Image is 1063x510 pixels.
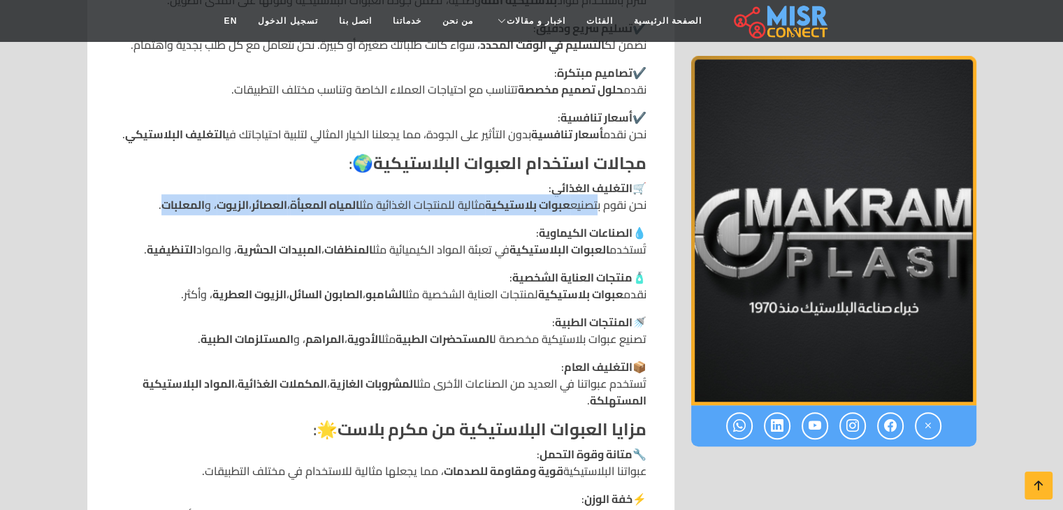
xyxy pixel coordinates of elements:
[212,284,287,305] strong: الزيوت العطرية
[382,8,432,34] a: خدماتنا
[125,124,226,145] strong: التغليف البلاستيكي
[237,239,321,260] strong: المبيدات الحشرية
[115,20,646,53] p: ✔️ : نضمن لك ، سواء كانت طلباتك صغيرة أو كبيرة. نحن نتعامل مع كل طلب بجدية واهتمام.
[540,444,632,465] strong: متانة وقوة التحمل
[531,124,603,145] strong: أسعار تنافسية
[161,194,205,215] strong: المعلبات
[214,8,248,34] a: EN
[290,194,359,215] strong: المياه المعبأة
[485,194,570,215] strong: عبوات بلاستيكية
[289,284,363,305] strong: الصابون السائل
[576,8,623,34] a: الفئات
[512,267,632,288] strong: منتجات العناية الشخصية
[432,8,484,34] a: من نحن
[115,180,646,213] p: 🛒 : نحن نقوم بتصنيع مثالية للمنتجات الغذائية مثل ، ، ، و .
[201,328,294,349] strong: المستلزمات الطبية
[555,312,632,333] strong: المنتجات الطبية
[734,3,827,38] img: main.misr_connect
[324,239,373,260] strong: المنظفات
[691,56,976,405] div: 1 / 1
[366,284,405,305] strong: الشامبو
[338,414,646,445] strong: مزايا العبوات البلاستيكية من مكرم بلاست
[247,8,328,34] a: تسجيل الدخول
[623,8,712,34] a: الصفحة الرئيسية
[691,56,976,405] img: مكرم بلاست لتصنيع العبوات البلاستيكية
[396,328,493,349] strong: المستحضرات الطبية
[115,269,646,303] p: 🧴 : نقدم لمنتجات العناية الشخصية مثل ، ، ، وأكثر.
[538,284,623,305] strong: عبوات بلاستيكية
[444,460,563,481] strong: قوية ومقاومة للصدمات
[518,79,623,100] strong: حلول تصميم مخصصة
[328,8,382,34] a: اتصل بنا
[217,194,249,215] strong: الزيوت
[115,446,646,479] p: 🔧 : عبواتنا البلاستيكية ، مما يجعلها مثالية للاستخدام في مختلف التطبيقات.
[584,488,632,509] strong: خفة الوزن
[115,154,646,174] h4: 🌍:
[373,147,646,179] strong: مجالات استخدام العبوات البلاستيكية
[551,177,632,198] strong: التغليف الغذائي
[484,8,576,34] a: اخبار و مقالات
[115,314,646,347] p: 🚿 : تصنيع عبوات بلاستيكية مخصصة ل مثل ، ، و .
[115,224,646,258] p: 💧 : تُستخدم في تعبئة المواد الكيميائية مثل ، ، والمواد .
[564,356,632,377] strong: التغليف العام
[115,420,646,440] h4: 🌟:
[305,328,345,349] strong: المراهم
[509,239,609,260] strong: العبوات البلاستيكية
[561,107,632,128] strong: أسعار تنافسية
[330,373,417,394] strong: المشروبات الغازية
[507,15,565,27] span: اخبار و مقالات
[539,222,632,243] strong: الصناعات الكيماوية
[557,62,632,83] strong: تصاميم مبتكرة
[115,358,646,409] p: 📦 : تُستخدم عبواتنا في العديد من الصناعات الأخرى مثل ، ، .
[147,239,196,260] strong: التنظيفية
[238,373,327,394] strong: المكملات الغذائية
[115,109,646,143] p: ✔️ : نحن نقدم بدون التأثير على الجودة، مما يجعلنا الخيار المثالي لتلبية احتياجاتك في .
[252,194,287,215] strong: العصائر
[115,64,646,98] p: ✔️ : نقدم تتناسب مع احتياجات العملاء الخاصة وتناسب مختلف التطبيقات.
[143,373,646,411] strong: المواد البلاستيكية المستهلكة
[347,328,382,349] strong: الأدوية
